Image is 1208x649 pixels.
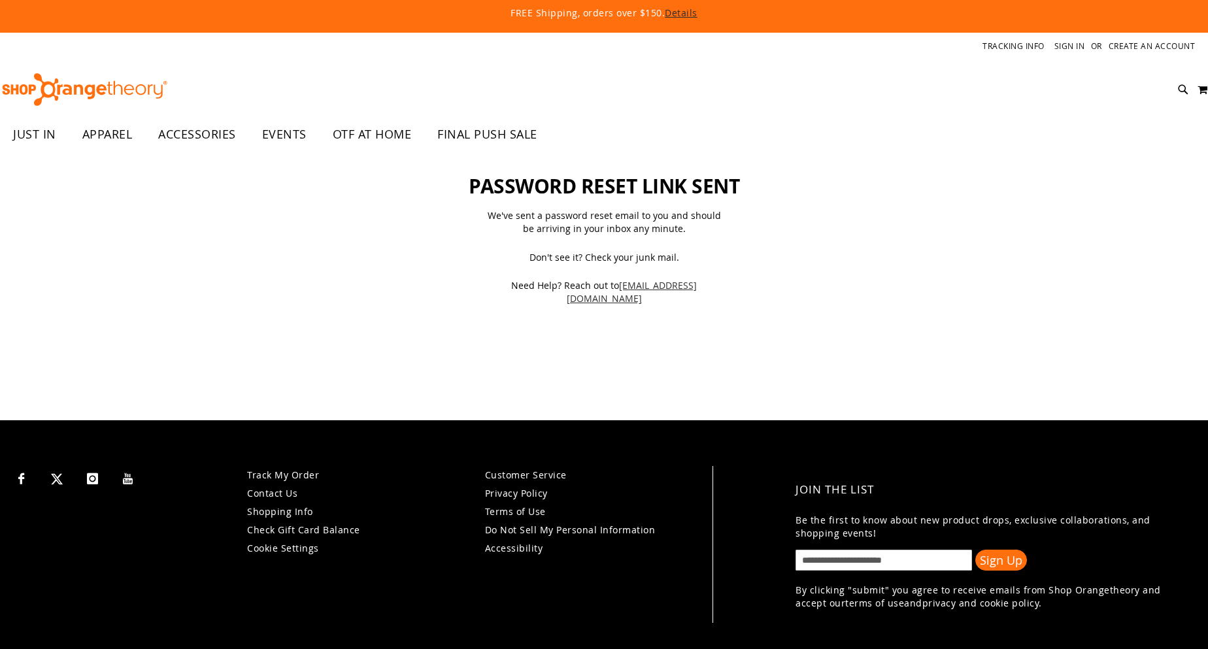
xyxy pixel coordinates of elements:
[81,466,104,489] a: Visit our Instagram page
[262,120,307,149] span: EVENTS
[796,514,1179,540] p: Be the first to know about new product drops, exclusive collaborations, and shopping events!
[247,524,360,536] a: Check Gift Card Balance
[10,466,33,489] a: Visit our Facebook page
[212,7,996,20] p: FREE Shipping, orders over $150.
[483,279,725,305] span: Need Help? Reach out to
[437,120,537,149] span: FINAL PUSH SALE
[980,552,1022,568] span: Sign Up
[247,469,319,481] a: Track My Order
[796,473,1179,507] h4: Join the List
[158,120,236,149] span: ACCESSORIES
[975,550,1027,571] button: Sign Up
[247,505,313,518] a: Shopping Info
[247,487,297,499] a: Contact Us
[69,120,146,150] a: APPAREL
[485,542,543,554] a: Accessibility
[796,550,972,571] input: enter email
[485,505,546,518] a: Terms of Use
[796,584,1179,610] p: By clicking "submit" you agree to receive emails from Shop Orangetheory and accept our and
[922,597,1042,609] a: privacy and cookie policy.
[483,209,725,235] span: We've sent a password reset email to you and should be arriving in your inbox any minute.
[485,469,567,481] a: Customer Service
[249,120,320,150] a: EVENTS
[485,487,548,499] a: Privacy Policy
[247,542,319,554] a: Cookie Settings
[82,120,133,149] span: APPAREL
[145,120,249,150] a: ACCESSORIES
[320,120,425,150] a: OTF AT HOME
[452,156,757,198] h1: Password reset link sent
[567,279,697,305] a: [EMAIL_ADDRESS][DOMAIN_NAME]
[483,251,725,264] span: Don't see it? Check your junk mail.
[51,473,63,485] img: Twitter
[1109,41,1196,52] a: Create an Account
[117,466,140,489] a: Visit our Youtube page
[982,41,1045,52] a: Tracking Info
[1054,41,1085,52] a: Sign In
[665,7,697,19] a: Details
[845,597,904,609] a: terms of use
[485,524,656,536] a: Do Not Sell My Personal Information
[424,120,550,150] a: FINAL PUSH SALE
[333,120,412,149] span: OTF AT HOME
[46,466,69,489] a: Visit our X page
[13,120,56,149] span: JUST IN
